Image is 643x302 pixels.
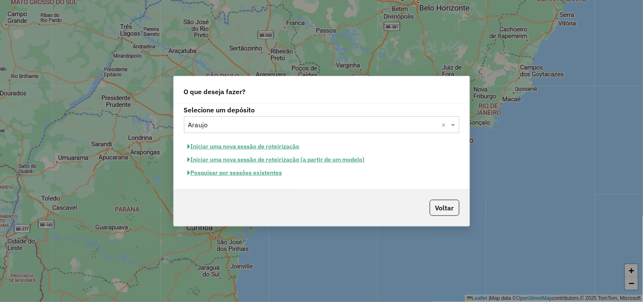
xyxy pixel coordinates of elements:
button: Pesquisar por sessões existentes [184,166,286,179]
button: Voltar [430,200,459,216]
button: Iniciar uma nova sessão de roteirização [184,140,303,153]
label: Selecione um depósito [184,105,459,115]
span: O que deseja fazer? [184,87,246,97]
span: Clear all [442,120,449,130]
button: Iniciar uma nova sessão de roteirização (a partir de um modelo) [184,153,369,166]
